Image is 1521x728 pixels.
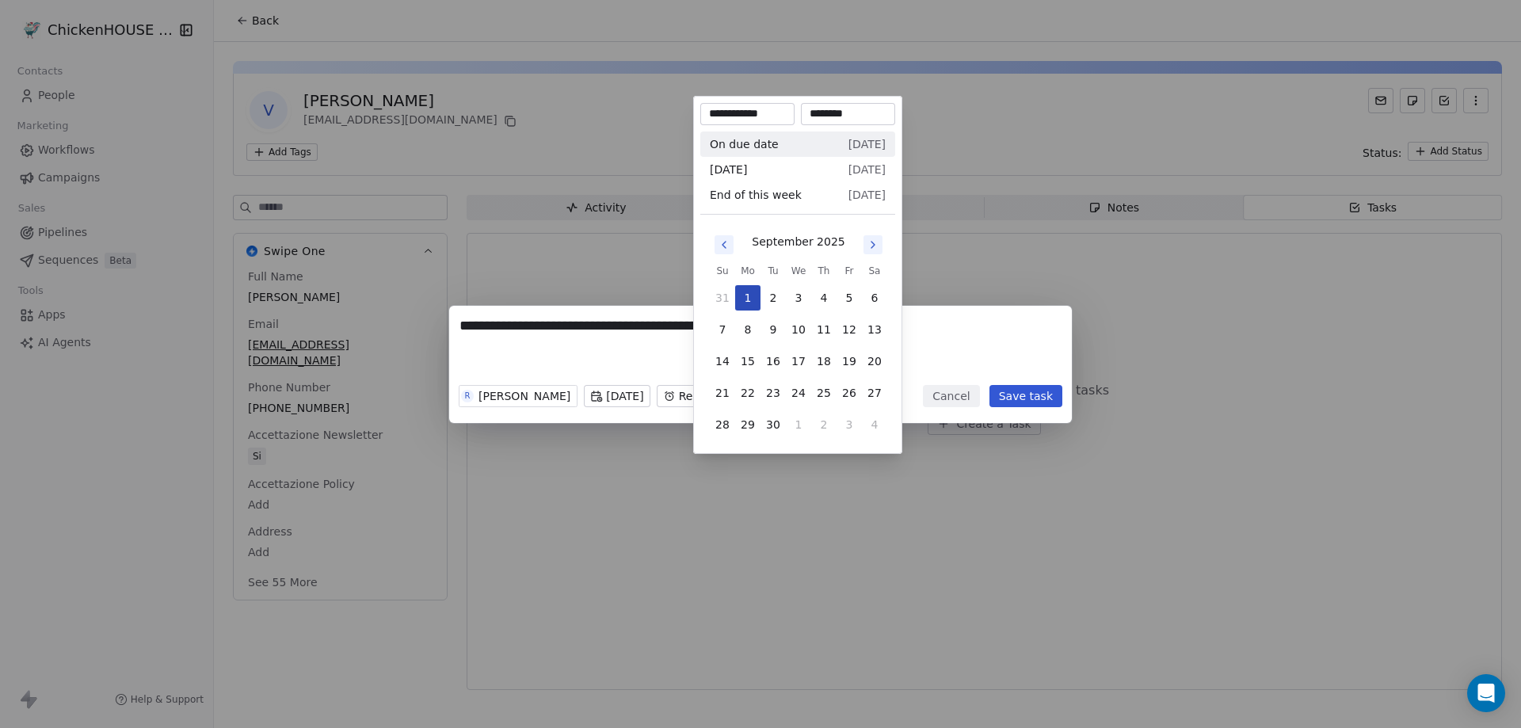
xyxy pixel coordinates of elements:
[848,162,886,177] span: [DATE]
[735,263,760,279] th: Monday
[811,285,837,311] button: 4
[760,263,786,279] th: Tuesday
[710,263,735,279] th: Sunday
[710,187,802,203] span: End of this week
[862,285,887,311] button: 6
[760,380,786,406] button: 23
[837,349,862,374] button: 19
[837,317,862,342] button: 12
[862,380,887,406] button: 27
[735,317,760,342] button: 8
[837,380,862,406] button: 26
[710,285,735,311] button: 31
[786,412,811,437] button: 1
[735,412,760,437] button: 29
[862,317,887,342] button: 13
[862,263,887,279] th: Saturday
[837,263,862,279] th: Friday
[760,412,786,437] button: 30
[862,412,887,437] button: 4
[735,349,760,374] button: 15
[837,412,862,437] button: 3
[786,317,811,342] button: 10
[811,317,837,342] button: 11
[760,317,786,342] button: 9
[760,285,786,311] button: 2
[848,136,886,152] span: [DATE]
[710,136,779,152] span: On due date
[710,317,735,342] button: 7
[862,349,887,374] button: 20
[752,234,844,250] div: September 2025
[713,234,735,256] button: Go to previous month
[811,263,837,279] th: Thursday
[710,412,735,437] button: 28
[786,285,811,311] button: 3
[811,412,837,437] button: 2
[811,349,837,374] button: 18
[786,380,811,406] button: 24
[735,380,760,406] button: 22
[735,285,760,311] button: 1
[760,349,786,374] button: 16
[710,349,735,374] button: 14
[710,380,735,406] button: 21
[786,349,811,374] button: 17
[710,162,747,177] span: [DATE]
[862,234,884,256] button: Go to next month
[848,187,886,203] span: [DATE]
[811,380,837,406] button: 25
[786,263,811,279] th: Wednesday
[837,285,862,311] button: 5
